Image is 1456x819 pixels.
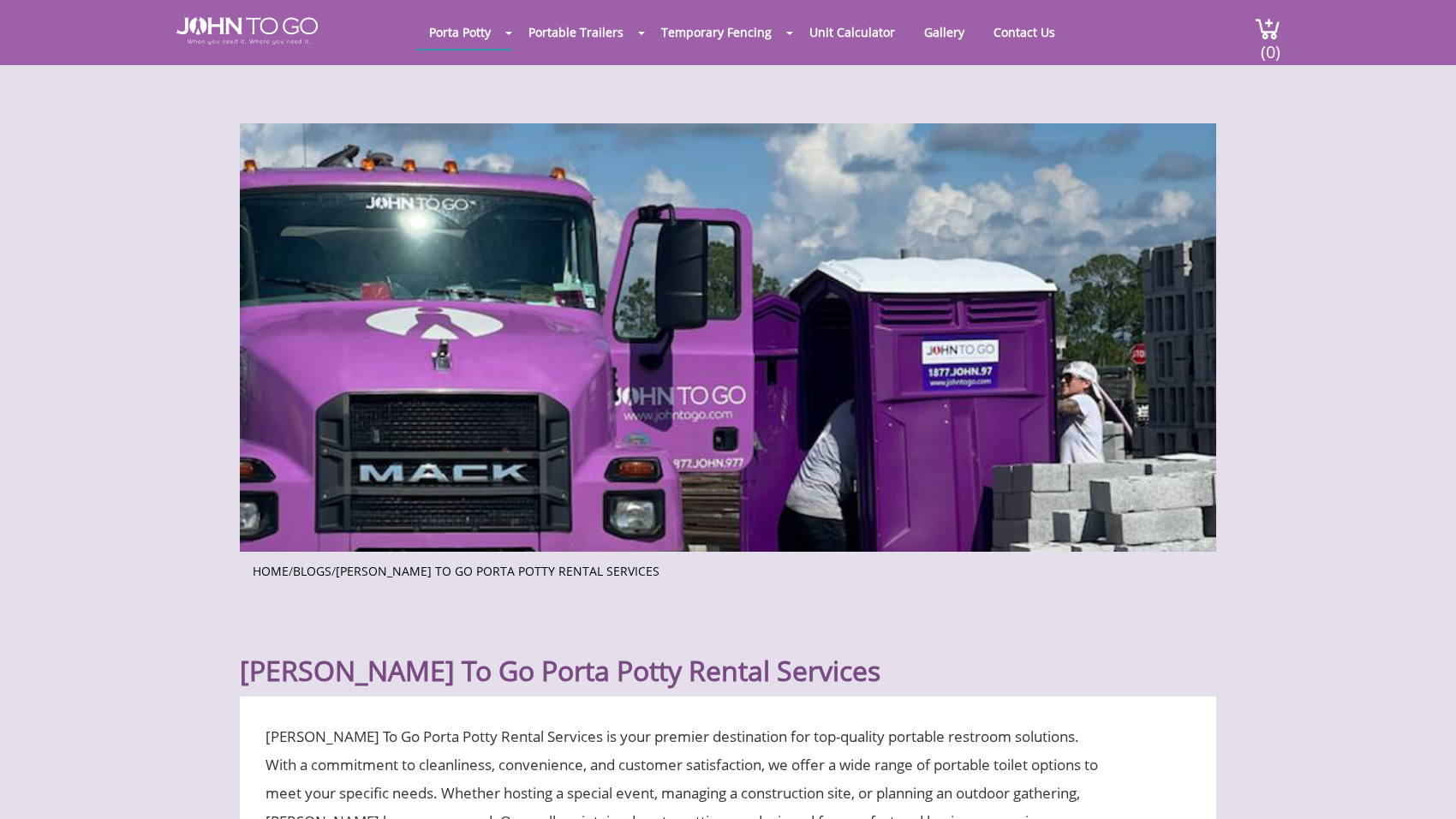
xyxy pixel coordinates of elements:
a: Contact Us [981,15,1068,49]
a: Unit Calculator [797,15,908,49]
ul: / / [253,559,1203,580]
img: cart a [1255,17,1280,40]
button: Live Chat [1387,750,1456,819]
a: Blogs [293,563,331,579]
a: Gallery [911,15,977,49]
a: [PERSON_NAME] To Go Porta Potty Rental Services [336,563,659,579]
a: Porta Potty [416,15,504,49]
a: Temporary Fencing [648,15,785,49]
span: (0) [1260,27,1280,63]
a: Portable Trailers [516,15,636,49]
a: Home [253,563,289,579]
img: JOHN to go [176,17,318,45]
h1: [PERSON_NAME] To Go Porta Potty Rental Services [240,613,1216,688]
